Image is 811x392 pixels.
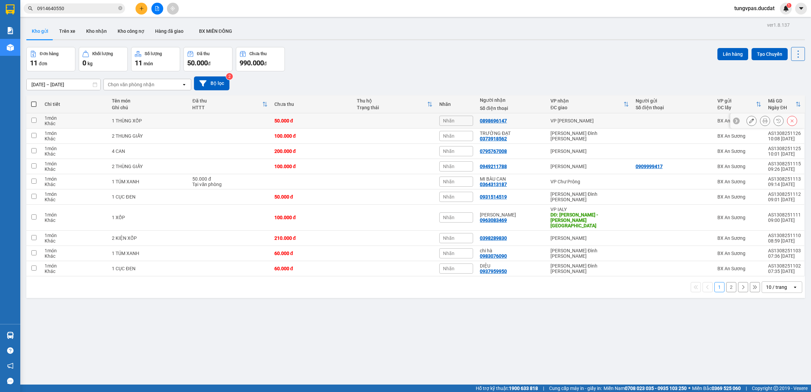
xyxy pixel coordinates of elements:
div: Chưa thu [249,51,267,56]
div: 50.000 đ [192,176,267,182]
div: 1 XỐP [112,215,186,220]
div: Khác [45,269,105,274]
div: AS1308251126 [768,131,801,136]
div: Đã thu [197,51,210,56]
div: 1 món [45,191,105,197]
strong: 0708 023 035 - 0935 103 250 [625,386,687,391]
div: 2 KIỆN XỐP [112,235,186,241]
div: 4 CAN [112,148,186,154]
div: Đơn hàng [40,51,58,56]
div: Chọn văn phòng nhận [108,81,154,88]
th: Toggle SortBy [765,95,804,113]
span: | [543,385,544,392]
div: 09:01 [DATE] [768,197,801,202]
div: 1 món [45,233,105,238]
th: Toggle SortBy [714,95,765,113]
div: 60.000 đ [274,266,350,271]
strong: 0369 525 060 [712,386,741,391]
img: warehouse-icon [7,332,14,339]
div: ĐC giao [550,105,623,110]
span: | [746,385,747,392]
svg: open [792,284,798,290]
div: BX An Sương [717,215,761,220]
div: AS1308251125 [768,146,801,151]
div: 10:01 [DATE] [768,151,801,157]
sup: 2 [226,73,233,80]
div: 0983076090 [480,253,507,259]
div: 60.000 đ [274,251,350,256]
span: Nhãn [443,164,454,169]
div: AS1308251115 [768,161,801,166]
div: Chi tiết [45,101,105,107]
div: 200.000 đ [274,148,350,154]
input: Tìm tên, số ĐT hoặc mã đơn [37,5,117,12]
span: ⚪️ [688,387,690,390]
div: 1 món [45,263,105,269]
div: 0898696147 [480,118,507,123]
div: 1 món [45,115,105,121]
div: AS1308251102 [768,263,801,269]
span: Nhãn [443,215,454,220]
strong: 1900 633 818 [509,386,538,391]
div: HTTT [192,105,262,110]
button: 1 [714,282,724,292]
div: 07:36 [DATE] [768,253,801,259]
button: Hàng đã giao [150,23,189,39]
div: 0373918562 [480,136,507,141]
div: VP [PERSON_NAME] [550,118,629,123]
div: 1 TÚM XANH [112,179,186,184]
div: 2 THÙNG GIẤY [112,164,186,169]
svg: open [181,82,187,87]
div: 10 / trang [766,284,787,291]
div: 1 THÙNG XỐP [112,118,186,123]
span: BX MIỀN ĐÔNG [199,28,232,34]
div: BX An Sương [717,148,761,154]
div: 07:35 [DATE] [768,269,801,274]
span: VP GỬI: [4,44,34,54]
div: 0909999417 [636,164,663,169]
div: Số điện thoại [480,106,544,111]
div: Chưa thu [274,101,350,107]
div: [PERSON_NAME] [550,235,629,241]
div: 1 món [45,176,105,182]
div: Người nhận [480,97,544,103]
div: [PERSON_NAME] [550,164,629,169]
div: Khác [45,197,105,202]
div: chi hà [480,248,544,253]
span: 1 [788,3,790,8]
div: Thu hộ [357,98,427,103]
div: 1 món [45,131,105,136]
div: BX An Sương [717,266,761,271]
button: aim [167,3,179,15]
div: Khác [45,253,105,259]
div: VP gửi [717,98,756,103]
span: 11 [30,59,38,67]
button: Đã thu50.000đ [183,47,232,71]
th: Toggle SortBy [189,95,271,113]
div: BX An Sương [717,194,761,200]
strong: 0901 900 568 [64,19,118,32]
div: [PERSON_NAME] Đình [PERSON_NAME] [550,191,629,202]
div: 1 món [45,146,105,151]
div: TRƯỜNG ĐẠT [480,131,544,136]
span: Nhãn [443,133,454,139]
span: close-circle [118,6,122,10]
div: [PERSON_NAME] [550,148,629,154]
button: caret-down [795,3,807,15]
span: question-circle [7,347,14,354]
button: Kho nhận [81,23,112,39]
div: 1 CỤC ĐEN [112,194,186,200]
div: AS1308251103 [768,248,801,253]
span: đơn [39,61,47,66]
span: Hỗ trợ kỹ thuật: [476,385,538,392]
button: plus [136,3,147,15]
div: 10:08 [DATE] [768,136,801,141]
button: Số lượng11món [131,47,180,71]
div: 2 THUNG GIẤY [112,133,186,139]
div: 1 TÚM XANH [112,251,186,256]
span: Nhãn [443,194,454,200]
input: Select a date range. [27,79,100,90]
div: 1 CỤC ĐEN [112,266,186,271]
div: 100.000 đ [274,164,350,169]
div: VP IALY [550,207,629,212]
